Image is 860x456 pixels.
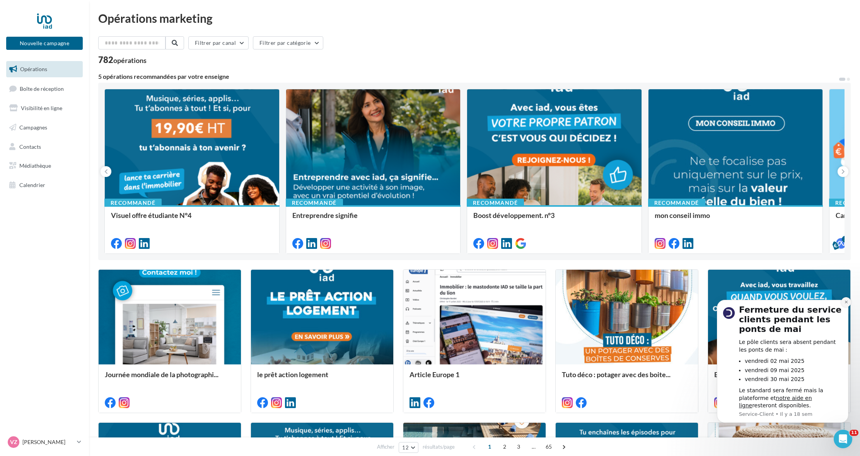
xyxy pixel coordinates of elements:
[20,66,47,72] span: Opérations
[98,73,838,80] div: 5 opérations recommandées par votre enseigne
[5,119,84,136] a: Campagnes
[562,370,671,379] span: Tuto déco : potager avec des boite...
[410,370,459,379] span: Article Europe 1
[377,443,394,451] span: Afficher
[5,61,84,77] a: Opérations
[188,36,249,49] button: Filtrer par canal
[6,37,83,50] button: Nouvelle campagne
[113,57,147,64] div: opérations
[498,441,511,453] span: 2
[512,441,525,453] span: 3
[543,441,555,453] span: 65
[98,56,147,64] div: 782
[20,85,64,92] span: Boîte de réception
[104,199,162,207] div: Recommandé
[648,199,705,207] div: Recommandé
[483,441,496,453] span: 1
[292,211,358,219] span: Entreprendre signifie
[423,443,455,451] span: résultats/page
[5,80,84,97] a: Boîte de réception
[705,290,860,435] iframe: Intercom notifications message
[19,143,41,150] span: Contacts
[5,177,84,193] a: Calendrier
[105,370,218,379] span: Journée mondiale de la photographi...
[5,158,84,174] a: Médiathèque
[842,236,849,243] div: 5
[19,182,45,188] span: Calendrier
[257,370,328,379] span: le prêt action logement
[111,211,191,219] span: Visuel offre étudiante N°4
[5,100,84,116] a: Visibilité en ligne
[6,435,83,449] a: VZ [PERSON_NAME]
[10,438,17,446] span: VZ
[5,139,84,155] a: Contacts
[253,36,323,49] button: Filtrer par catégorie
[399,442,418,453] button: 12
[21,105,62,111] span: Visibilité en ligne
[834,430,852,448] iframe: Intercom live chat
[22,438,74,446] p: [PERSON_NAME]
[19,124,47,131] span: Campagnes
[98,12,851,24] div: Opérations marketing
[850,430,858,436] span: 11
[467,199,524,207] div: Recommandé
[19,162,51,169] span: Médiathèque
[473,211,555,219] span: Boost développement. n°3
[655,211,710,219] span: mon conseil immo
[286,199,343,207] div: Recommandé
[527,441,540,453] span: ...
[402,444,409,451] span: 12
